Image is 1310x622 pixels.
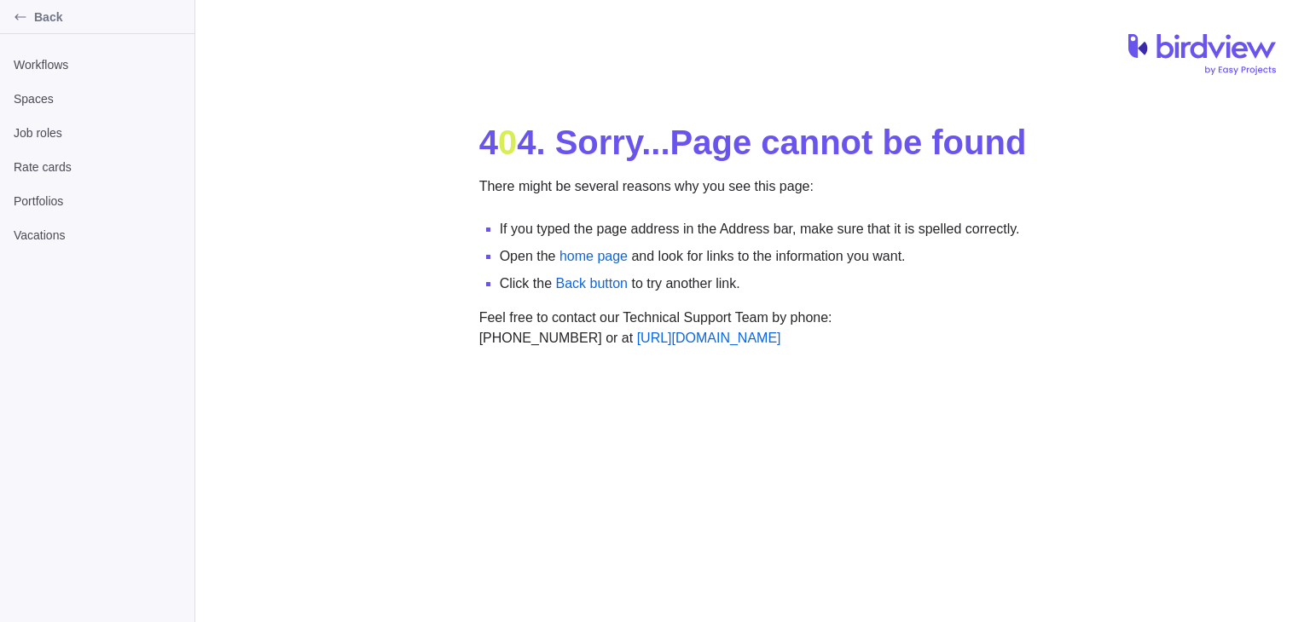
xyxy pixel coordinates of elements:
span: Vacations [14,227,181,244]
li: Open the and look for links to the information you want. [500,246,1027,267]
span: Job roles [14,124,181,141]
a: [URL][DOMAIN_NAME] [637,331,781,345]
span: Spaces [14,90,181,107]
p: There might be several reasons why you see this page: [479,176,1027,205]
span: Feel free to contact our Technical Support Team by phone: [PHONE_NUMBER] [479,310,832,345]
span: 0 [498,124,517,161]
li: Click the to try another link. [500,274,1027,294]
img: logo [1128,34,1276,75]
a: Back button [555,276,628,291]
span: 4 [517,124,536,161]
a: home page [559,249,628,263]
span: Portfolios [14,193,181,210]
span: Back [34,9,188,26]
span: Workflows [14,56,181,73]
span: . Sorry... Page cannot be found [536,124,1026,161]
span: 4 [479,124,498,161]
li: If you typed the page address in the Address bar, make sure that it is spelled correctly. [500,219,1027,239]
span: Rate cards [14,158,181,176]
span: or at [606,331,780,345]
